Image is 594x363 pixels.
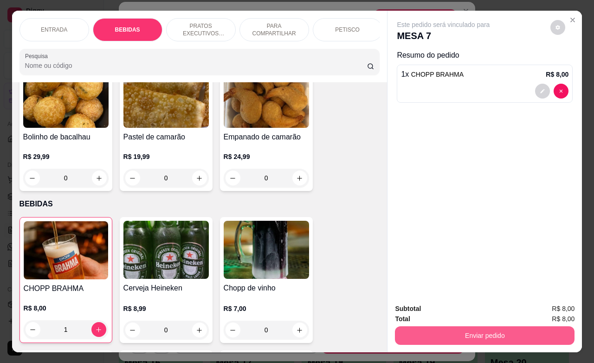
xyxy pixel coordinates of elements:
strong: Total [395,315,410,323]
p: PARA COMPARTILHAR [247,22,301,37]
span: R$ 8,00 [552,304,575,314]
img: product-image [23,70,109,128]
p: R$ 24,99 [224,152,309,161]
p: R$ 8,99 [123,304,209,313]
img: product-image [123,221,209,279]
h4: Pastel de camarão [123,132,209,143]
button: increase-product-quantity [91,322,106,337]
button: decrease-product-quantity [26,322,40,337]
button: decrease-product-quantity [226,323,240,337]
h4: CHOPP BRAHMA [24,283,108,294]
h4: Cerveja Heineken [123,283,209,294]
button: decrease-product-quantity [550,20,565,35]
img: product-image [224,221,309,279]
strong: Subtotal [395,305,421,312]
button: decrease-product-quantity [226,171,240,185]
p: ENTRADA [41,26,67,33]
p: BEBIDAS [115,26,140,33]
button: increase-product-quantity [292,323,307,337]
img: product-image [123,70,209,128]
button: increase-product-quantity [292,171,307,185]
p: R$ 7,00 [224,304,309,313]
button: increase-product-quantity [92,171,107,185]
button: decrease-product-quantity [554,84,568,99]
p: R$ 8,00 [24,304,108,313]
span: R$ 8,00 [552,314,575,324]
h4: Empanado de camarão [224,132,309,143]
button: increase-product-quantity [192,171,207,185]
button: Close [565,13,580,27]
p: PETISCO [335,26,360,33]
p: MESA 7 [397,29,490,42]
p: BEBIDAS [19,198,380,210]
button: decrease-product-quantity [125,171,140,185]
p: Este pedido será vinculado para [397,20,490,29]
p: R$ 19,99 [123,152,209,161]
h4: Chopp de vinho [224,283,309,294]
button: increase-product-quantity [192,323,207,337]
p: Resumo do pedido [397,50,573,61]
button: decrease-product-quantity [535,84,550,99]
h4: Bolinho de bacalhau [23,132,109,143]
p: PRATOS EXECUTIVOS (INDIVIDUAIS) [174,22,228,37]
p: R$ 8,00 [546,70,568,79]
button: Enviar pedido [395,326,575,345]
img: product-image [24,221,108,279]
p: 1 x [401,69,464,80]
span: CHOPP BRAHMA [411,71,464,78]
img: product-image [224,70,309,128]
label: Pesquisa [25,52,51,60]
input: Pesquisa [25,61,367,70]
button: decrease-product-quantity [125,323,140,337]
button: decrease-product-quantity [25,171,40,185]
p: R$ 29,99 [23,152,109,161]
